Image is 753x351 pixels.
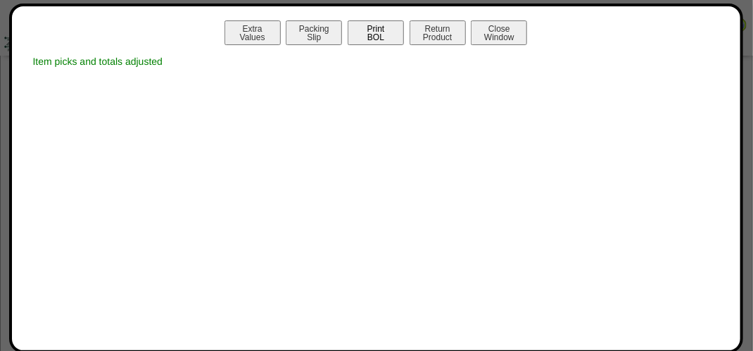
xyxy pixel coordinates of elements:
[469,32,529,42] a: CloseWindow
[284,32,346,42] a: PackingSlip
[224,20,281,45] button: ExtraValues
[346,32,408,42] a: PrintBOL
[286,20,342,45] button: PackingSlip
[26,49,726,74] div: Item picks and totals adjusted
[348,20,404,45] button: PrintBOL
[471,20,527,45] button: CloseWindow
[410,20,466,45] button: ReturnProduct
